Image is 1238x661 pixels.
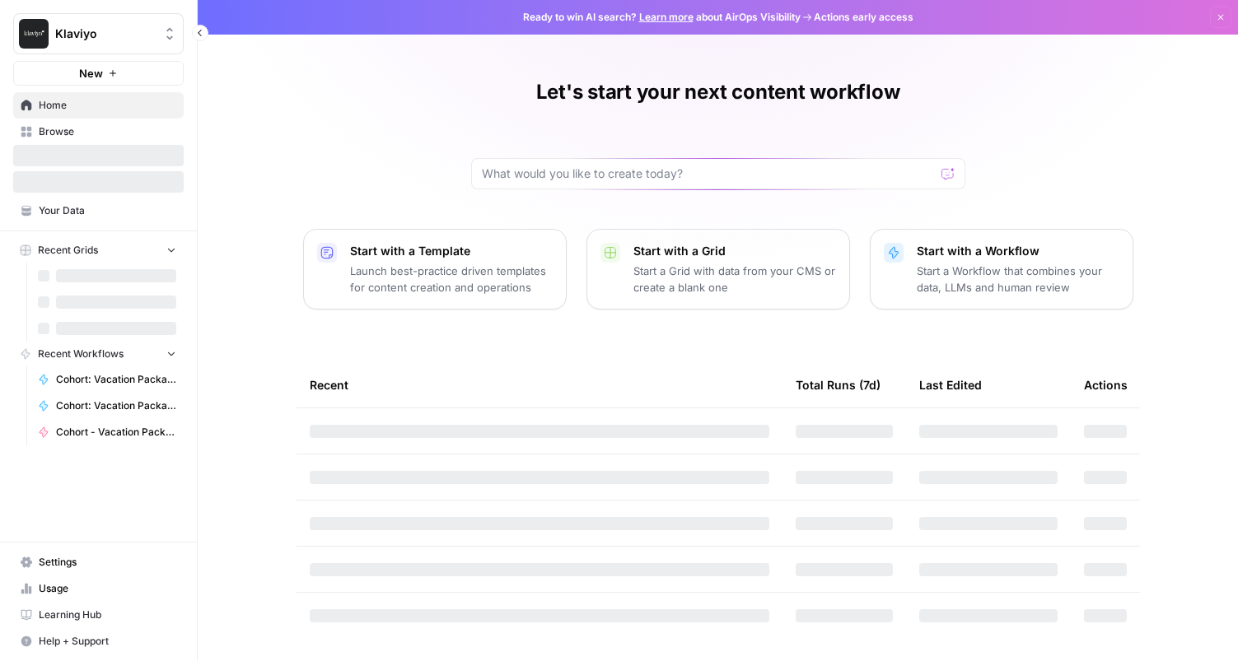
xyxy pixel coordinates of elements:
[523,10,801,25] span: Ready to win AI search? about AirOps Visibility
[30,393,184,419] a: Cohort: Vacation Package Description ([PERSON_NAME])
[38,243,98,258] span: Recent Grids
[30,366,184,393] a: Cohort: Vacation Package Description ([PERSON_NAME])
[1084,362,1128,407] div: Actions
[310,362,769,407] div: Recent
[56,425,176,440] span: Cohort - Vacation Package Description ([PERSON_NAME])
[39,634,176,649] span: Help + Support
[482,165,935,182] input: What would you like to create today?
[917,243,1119,259] p: Start with a Workflow
[13,119,184,145] a: Browse
[13,13,184,54] button: Workspace: Klaviyo
[19,19,49,49] img: Klaviyo Logo
[536,79,900,105] h1: Let's start your next content workflow
[39,124,176,139] span: Browse
[919,362,982,407] div: Last Edited
[13,198,184,224] a: Your Data
[13,238,184,263] button: Recent Grids
[796,362,881,407] div: Total Runs (7d)
[13,549,184,575] a: Settings
[586,229,850,310] button: Start with a GridStart a Grid with data from your CMS or create a blank one
[350,263,553,296] p: Launch best-practice driven templates for content creation and operations
[39,581,176,596] span: Usage
[13,602,184,628] a: Learning Hub
[633,263,836,296] p: Start a Grid with data from your CMS or create a blank one
[56,398,176,413] span: Cohort: Vacation Package Description ([PERSON_NAME])
[38,347,124,361] span: Recent Workflows
[55,26,155,42] span: Klaviyo
[303,229,567,310] button: Start with a TemplateLaunch best-practice driven templates for content creation and operations
[814,10,913,25] span: Actions early access
[13,628,184,654] button: Help + Support
[39,98,176,113] span: Home
[30,419,184,445] a: Cohort - Vacation Package Description ([PERSON_NAME])
[13,61,184,86] button: New
[39,555,176,570] span: Settings
[633,243,836,259] p: Start with a Grid
[870,229,1133,310] button: Start with a WorkflowStart a Workflow that combines your data, LLMs and human review
[639,11,694,23] a: Learn more
[13,92,184,119] a: Home
[79,65,103,81] span: New
[13,575,184,602] a: Usage
[13,342,184,366] button: Recent Workflows
[917,263,1119,296] p: Start a Workflow that combines your data, LLMs and human review
[350,243,553,259] p: Start with a Template
[39,203,176,218] span: Your Data
[39,607,176,622] span: Learning Hub
[56,372,176,387] span: Cohort: Vacation Package Description ([PERSON_NAME])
